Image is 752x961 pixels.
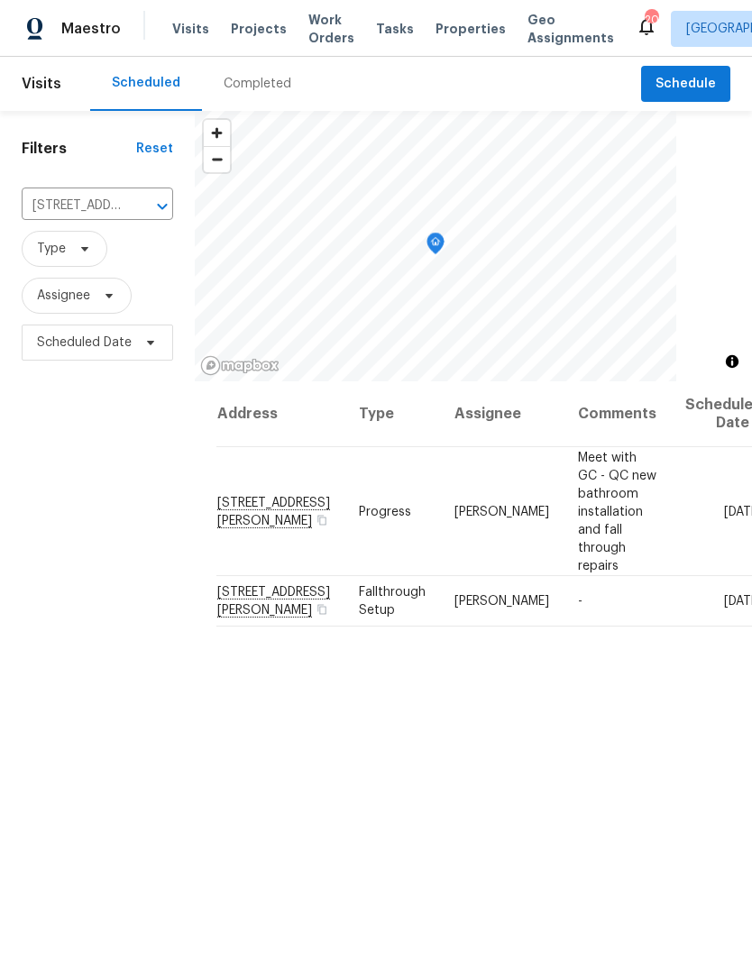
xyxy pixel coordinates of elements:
[204,147,230,172] span: Zoom out
[645,11,657,29] div: 20
[359,586,426,617] span: Fallthrough Setup
[136,140,173,158] div: Reset
[454,595,549,608] span: [PERSON_NAME]
[195,111,676,381] canvas: Map
[314,511,330,527] button: Copy Address
[359,505,411,517] span: Progress
[200,355,280,376] a: Mapbox homepage
[376,23,414,35] span: Tasks
[172,20,209,38] span: Visits
[641,66,730,103] button: Schedule
[37,240,66,258] span: Type
[204,120,230,146] button: Zoom in
[112,74,180,92] div: Scheduled
[436,20,506,38] span: Properties
[308,11,354,47] span: Work Orders
[721,351,743,372] button: Toggle attribution
[150,194,175,219] button: Open
[22,64,61,104] span: Visits
[22,140,136,158] h1: Filters
[527,11,614,47] span: Geo Assignments
[440,381,564,447] th: Assignee
[61,20,121,38] span: Maestro
[231,20,287,38] span: Projects
[216,381,344,447] th: Address
[656,73,716,96] span: Schedule
[37,334,132,352] span: Scheduled Date
[727,352,738,371] span: Toggle attribution
[224,75,291,93] div: Completed
[204,146,230,172] button: Zoom out
[37,287,90,305] span: Assignee
[426,233,445,261] div: Map marker
[578,451,656,572] span: Meet with GC - QC new bathroom installation and fall through repairs
[578,595,582,608] span: -
[454,505,549,517] span: [PERSON_NAME]
[22,192,123,220] input: Search for an address...
[564,381,671,447] th: Comments
[314,601,330,618] button: Copy Address
[344,381,440,447] th: Type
